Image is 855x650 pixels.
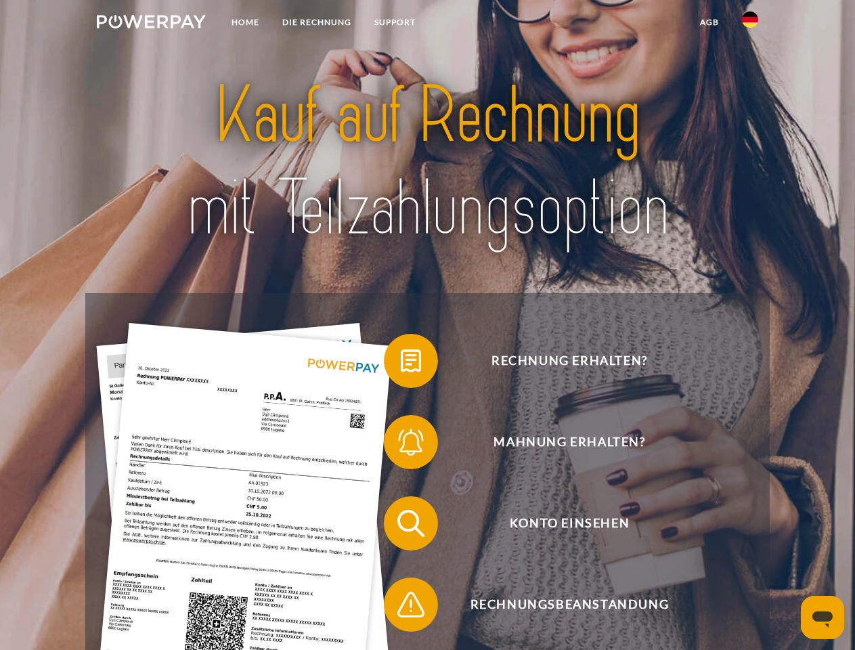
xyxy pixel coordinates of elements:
span: Rechnung erhalten? [403,334,735,388]
a: SUPPORT [363,10,427,35]
img: qb_bell.svg [394,425,428,459]
a: agb [688,10,730,35]
img: qb_bill.svg [394,344,428,378]
span: Mahnung erhalten? [403,415,735,469]
button: Konto einsehen [384,496,736,550]
button: Rechnung erhalten? [384,334,736,388]
img: qb_search.svg [394,506,428,540]
span: Konto einsehen [403,496,735,550]
img: de [742,12,758,28]
img: qb_warning.svg [394,588,428,622]
img: logo-powerpay-white.svg [97,15,206,28]
span: Rechnungsbeanstandung [403,578,735,632]
a: DIE RECHNUNG [271,10,363,35]
button: Rechnungsbeanstandung [384,578,736,632]
button: Mahnung erhalten? [384,415,736,469]
img: title-powerpay_de.svg [129,65,726,259]
a: Home [220,10,271,35]
iframe: Schaltfläche zum Öffnen des Messaging-Fensters [801,596,844,639]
